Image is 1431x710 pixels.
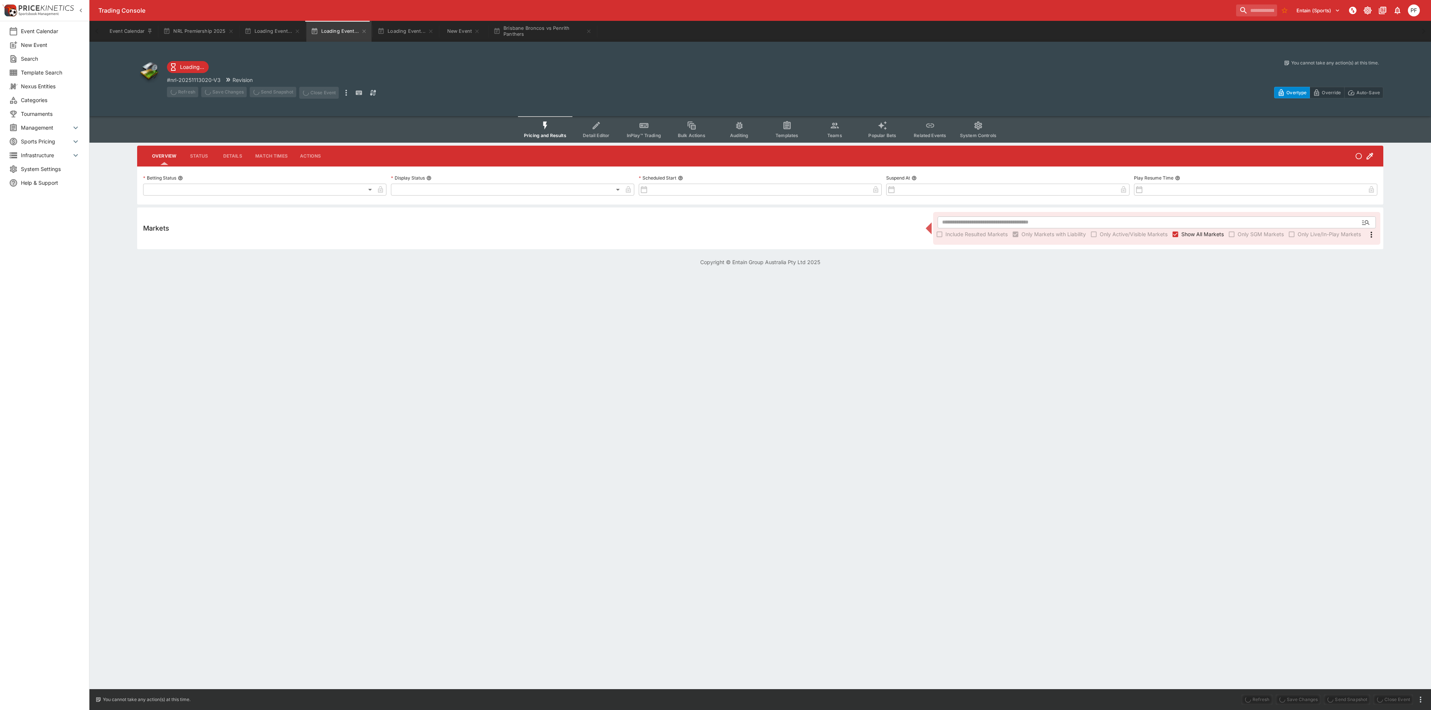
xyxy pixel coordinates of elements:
button: Display Status [426,175,432,181]
p: Overtype [1286,89,1307,96]
button: Loading Event... [306,21,372,42]
span: Only Active/Visible Markets [1100,230,1168,238]
button: Details [216,147,249,165]
span: Auditing [730,133,748,138]
button: Open [1359,216,1372,229]
input: search [1236,4,1277,16]
button: Actions [294,147,327,165]
img: PriceKinetics [19,5,74,11]
span: Nexus Entities [21,82,80,90]
svg: More [1367,230,1376,239]
p: Betting Status [143,175,176,181]
span: Sports Pricing [21,137,71,145]
span: InPlay™ Trading [627,133,661,138]
button: more [342,87,351,99]
p: Suspend At [886,175,910,181]
span: Management [21,124,71,131]
span: Event Calendar [21,27,80,35]
button: Peter Fairgrieve [1406,2,1422,19]
p: Copyright © Entain Group Australia Pty Ltd 2025 [89,258,1431,266]
button: more [1416,695,1425,704]
button: Brisbane Broncos vs Penrith Panthers [489,21,596,42]
span: Popular Bets [868,133,896,138]
img: PriceKinetics Logo [2,3,17,18]
span: Help & Support [21,179,80,187]
span: Categories [21,96,80,104]
div: Event type filters [518,116,1002,143]
button: Overview [146,147,182,165]
p: Override [1322,89,1341,96]
button: Event Calendar [105,21,157,42]
span: System Settings [21,165,80,173]
span: Search [21,55,80,63]
p: Copy To Clipboard [167,76,221,84]
img: other.png [137,60,161,83]
button: Overtype [1274,87,1310,98]
button: Loading Event... [240,21,305,42]
p: Scheduled Start [639,175,676,181]
button: Select Tenant [1292,4,1345,16]
p: Auto-Save [1356,89,1380,96]
span: Include Resulted Markets [945,230,1008,238]
p: Display Status [391,175,425,181]
button: Status [182,147,216,165]
button: Play Resume Time [1175,175,1180,181]
button: Loading Event... [373,21,438,42]
button: No Bookmarks [1279,4,1291,16]
span: Show All Markets [1181,230,1224,238]
p: You cannot take any action(s) at this time. [1291,60,1379,66]
button: Betting Status [178,175,183,181]
div: Start From [1274,87,1383,98]
div: Peter Fairgrieve [1408,4,1420,16]
span: New Event [21,41,80,49]
p: Revision [233,76,253,84]
h5: Markets [143,224,169,232]
span: Only Live/In-Play Markets [1298,230,1361,238]
span: Related Events [914,133,946,138]
span: Template Search [21,69,80,76]
button: Match Times [249,147,294,165]
span: Infrastructure [21,151,71,159]
button: Notifications [1391,4,1404,17]
img: Sportsbook Management [19,12,59,16]
button: Documentation [1376,4,1389,17]
p: Play Resume Time [1134,175,1173,181]
span: Only Markets with Liability [1021,230,1086,238]
button: New Event [440,21,487,42]
span: Bulk Actions [678,133,705,138]
button: Override [1310,87,1344,98]
span: Tournaments [21,110,80,118]
div: Trading Console [98,7,1233,15]
p: Loading... [180,63,204,71]
span: Detail Editor [583,133,609,138]
span: Templates [775,133,798,138]
button: Toggle light/dark mode [1361,4,1374,17]
span: Teams [827,133,842,138]
span: Pricing and Results [524,133,566,138]
button: Suspend At [912,175,917,181]
button: Auto-Save [1344,87,1383,98]
span: System Controls [960,133,996,138]
p: You cannot take any action(s) at this time. [103,696,190,703]
button: Scheduled Start [678,175,683,181]
button: NOT Connected to PK [1346,4,1359,17]
button: NRL Premiership 2025 [159,21,238,42]
span: Only SGM Markets [1238,230,1284,238]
